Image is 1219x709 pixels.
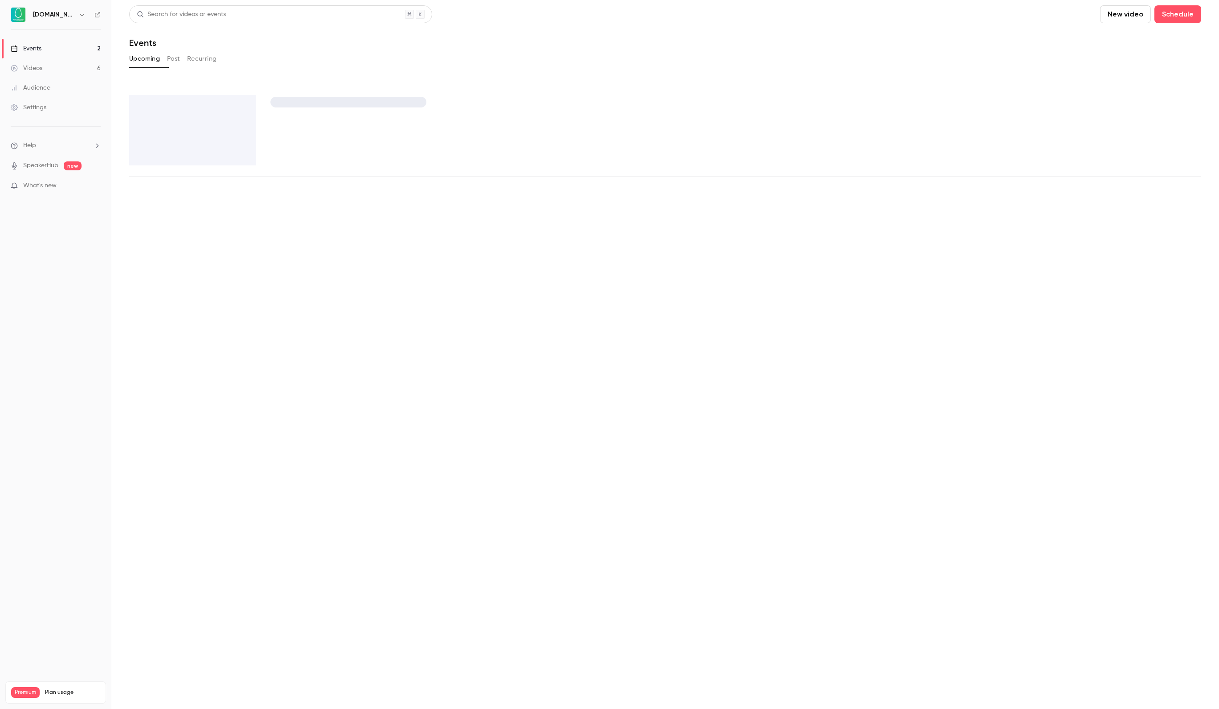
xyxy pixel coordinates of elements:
div: Audience [11,83,50,92]
span: Premium [11,687,40,698]
span: Help [23,141,36,150]
button: Schedule [1154,5,1201,23]
h1: Events [129,37,156,48]
div: Videos [11,64,42,73]
a: SpeakerHub [23,161,58,170]
div: Settings [11,103,46,112]
button: New video [1100,5,1151,23]
button: Recurring [187,52,217,66]
li: help-dropdown-opener [11,141,101,150]
h6: [DOMAIN_NAME] [33,10,75,19]
span: Plan usage [45,689,100,696]
span: What's new [23,181,57,190]
img: Avokaado.io [11,8,25,22]
div: Events [11,44,41,53]
span: new [64,161,82,170]
button: Past [167,52,180,66]
button: Upcoming [129,52,160,66]
div: Search for videos or events [137,10,226,19]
